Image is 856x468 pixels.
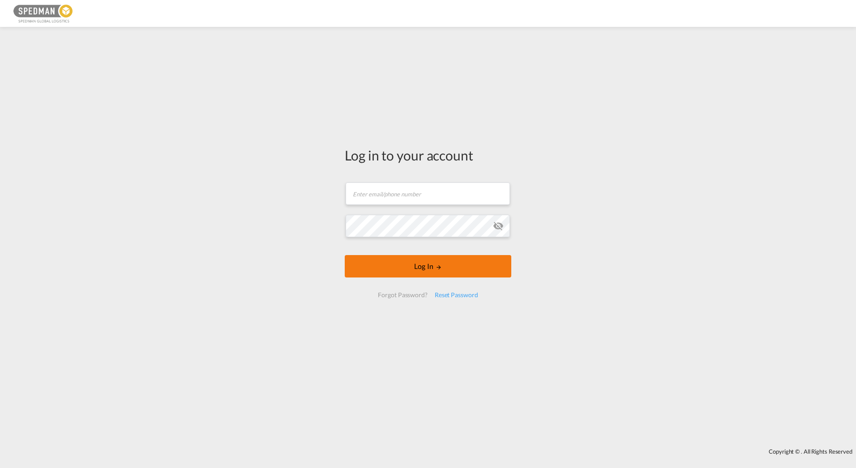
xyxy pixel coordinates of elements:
[346,182,510,205] input: Enter email/phone number
[431,287,482,303] div: Reset Password
[374,287,431,303] div: Forgot Password?
[13,4,74,24] img: c12ca350ff1b11efb6b291369744d907.png
[345,146,511,165] div: Log in to your account
[493,221,504,231] md-icon: icon-eye-off
[345,255,511,277] button: LOGIN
